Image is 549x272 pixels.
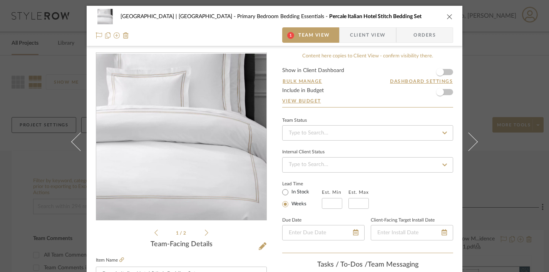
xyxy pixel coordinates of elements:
label: Est. Min [322,190,341,195]
div: Content here copies to Client View - confirm visibility there. [282,52,453,60]
mat-radio-group: Select item type [282,187,322,209]
span: 1 [287,32,294,39]
img: Remove from project [123,32,129,39]
button: close [446,13,453,20]
span: 1 [176,231,180,235]
span: Percale Italian Hotel Stitch Bedding Set [329,14,422,19]
img: b48111a2-7e28-4b16-a203-51b4a3414ad5_436x436.jpg [96,54,266,220]
span: Client View [350,27,385,43]
span: / [180,231,183,235]
input: Type to Search… [282,157,453,173]
span: Primary Bedroom Bedding Essentials [237,14,329,19]
div: 0 [96,54,266,220]
div: Team-Facing Details [96,240,267,249]
span: [GEOGRAPHIC_DATA] | [GEOGRAPHIC_DATA] [121,14,237,19]
label: Due Date [282,218,301,222]
label: Est. Max [348,190,369,195]
span: Tasks / To-Dos / [317,261,368,268]
span: Orders [405,27,444,43]
label: In Stock [290,189,309,196]
label: Weeks [290,201,306,208]
span: 2 [183,231,187,235]
label: Lead Time [282,180,322,187]
input: Enter Due Date [282,225,365,240]
span: Team View [298,27,330,43]
input: Type to Search… [282,125,453,141]
button: Bulk Manage [282,78,323,85]
div: Internal Client Status [282,150,325,154]
input: Enter Install Date [371,225,453,240]
img: b48111a2-7e28-4b16-a203-51b4a3414ad5_48x40.jpg [96,9,114,24]
div: Team Status [282,119,307,123]
label: Item Name [96,257,124,264]
label: Client-Facing Target Install Date [371,218,435,222]
a: View Budget [282,98,453,104]
button: Dashboard Settings [390,78,453,85]
div: team Messaging [282,261,453,269]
